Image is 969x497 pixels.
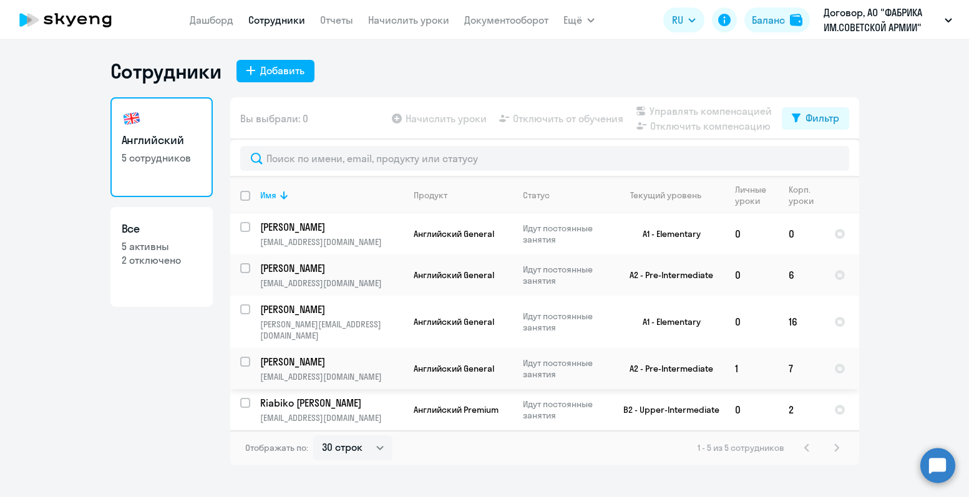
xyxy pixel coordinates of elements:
p: [EMAIL_ADDRESS][DOMAIN_NAME] [260,277,403,289]
p: [PERSON_NAME] [260,355,401,369]
a: [PERSON_NAME] [260,302,403,316]
p: Riabiko [PERSON_NAME] [260,396,401,410]
td: B2 - Upper-Intermediate [609,389,725,430]
a: Начислить уроки [368,14,449,26]
span: Английский Premium [414,404,499,415]
div: Текущий уровень [619,190,724,201]
h1: Сотрудники [110,59,222,84]
td: A1 - Elementary [609,213,725,254]
p: [PERSON_NAME][EMAIL_ADDRESS][DOMAIN_NAME] [260,319,403,341]
td: 16 [779,296,824,348]
span: RU [672,12,683,27]
span: Вы выбрали: 0 [240,111,308,126]
div: Корп. уроки [789,184,816,206]
p: Идут постоянные занятия [523,264,608,286]
div: Личные уроки [735,184,770,206]
input: Поиск по имени, email, продукту или статусу [240,146,849,171]
button: Балансbalance [744,7,810,32]
a: [PERSON_NAME] [260,220,403,234]
a: Дашборд [190,14,233,26]
td: A2 - Pre-Intermediate [609,348,725,389]
a: Riabiko [PERSON_NAME] [260,396,403,410]
button: Фильтр [782,107,849,130]
p: Идут постоянные занятия [523,357,608,380]
div: Добавить [260,63,304,78]
a: Документооборот [464,14,548,26]
div: Текущий уровень [630,190,701,201]
a: Отчеты [320,14,353,26]
h3: Все [122,221,202,237]
div: Статус [523,190,550,201]
p: Идут постоянные занятия [523,223,608,245]
td: 0 [779,213,824,254]
td: A2 - Pre-Intermediate [609,254,725,296]
td: 0 [725,389,779,430]
td: A1 - Elementary [609,296,725,348]
p: Идут постоянные занятия [523,311,608,333]
td: 0 [725,296,779,348]
span: Отображать по: [245,442,308,453]
a: [PERSON_NAME] [260,355,403,369]
p: 5 активны [122,239,202,253]
p: 2 отключено [122,253,202,267]
img: balance [790,14,802,26]
a: [PERSON_NAME] [260,261,403,275]
img: english [122,109,142,128]
a: Все5 активны2 отключено [110,207,213,307]
span: Английский General [414,316,494,327]
span: Ещё [563,12,582,27]
p: [PERSON_NAME] [260,220,401,234]
div: Продукт [414,190,447,201]
div: Корп. уроки [789,184,824,206]
td: 0 [725,213,779,254]
span: Английский General [414,269,494,281]
td: 2 [779,389,824,430]
td: 6 [779,254,824,296]
span: 1 - 5 из 5 сотрудников [698,442,784,453]
td: 0 [725,254,779,296]
td: 7 [779,348,824,389]
div: Личные уроки [735,184,778,206]
p: [PERSON_NAME] [260,261,401,275]
p: [EMAIL_ADDRESS][DOMAIN_NAME] [260,371,403,382]
span: Английский General [414,228,494,239]
h3: Английский [122,132,202,148]
a: Сотрудники [248,14,305,26]
p: [EMAIL_ADDRESS][DOMAIN_NAME] [260,236,403,248]
span: Английский General [414,363,494,374]
p: Идут постоянные занятия [523,398,608,421]
div: Баланс [752,12,785,27]
div: Продукт [414,190,512,201]
div: Имя [260,190,403,201]
p: Договор, АО "ФАБРИКА ИМ.СОВЕТСКОЙ АРМИИ" [824,5,940,35]
p: [EMAIL_ADDRESS][DOMAIN_NAME] [260,412,403,423]
td: 1 [725,348,779,389]
a: Английский5 сотрудников [110,97,213,197]
div: Статус [523,190,608,201]
div: Имя [260,190,276,201]
p: [PERSON_NAME] [260,302,401,316]
p: 5 сотрудников [122,151,202,165]
button: RU [663,7,704,32]
button: Договор, АО "ФАБРИКА ИМ.СОВЕТСКОЙ АРМИИ" [817,5,958,35]
button: Ещё [563,7,595,32]
button: Добавить [236,60,314,82]
div: Фильтр [806,110,839,125]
